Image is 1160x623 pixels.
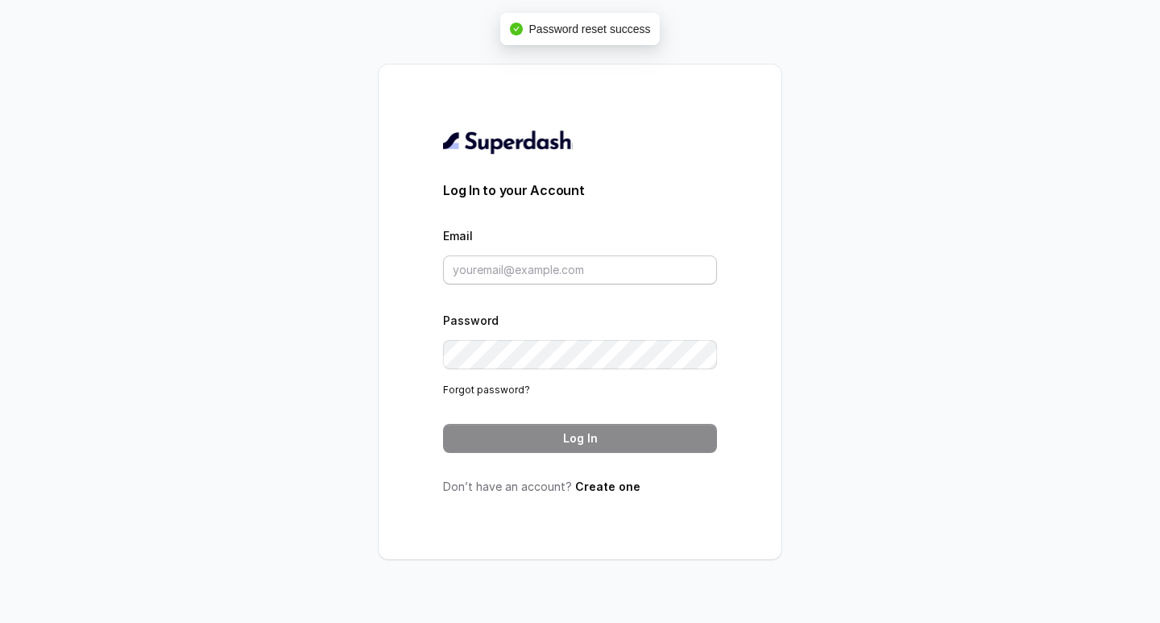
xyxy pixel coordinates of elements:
[529,23,651,35] span: Password reset success
[443,255,717,285] input: youremail@example.com
[443,424,717,453] button: Log In
[443,384,530,396] a: Forgot password?
[443,314,499,327] label: Password
[575,480,640,493] a: Create one
[443,229,473,243] label: Email
[443,129,573,155] img: light.svg
[443,181,717,200] h3: Log In to your Account
[510,23,523,35] span: check-circle
[443,479,717,495] p: Don’t have an account?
